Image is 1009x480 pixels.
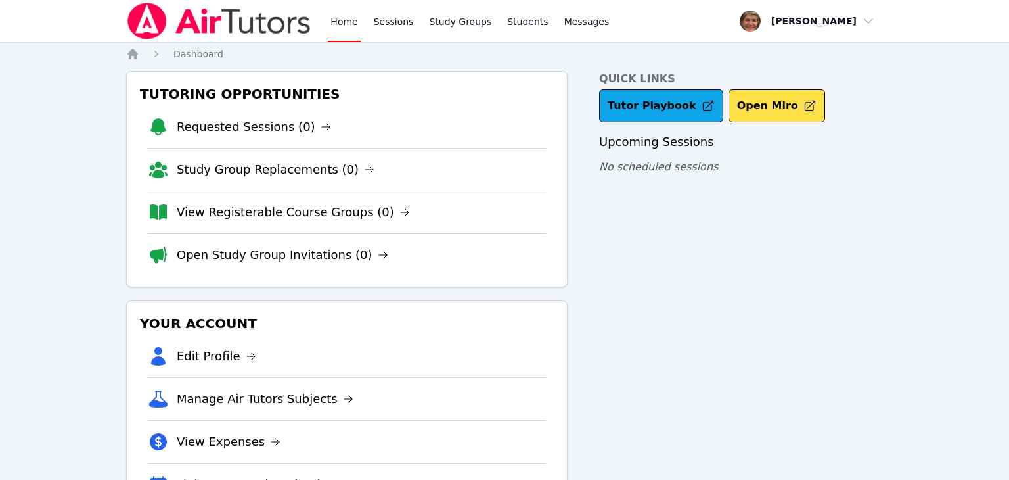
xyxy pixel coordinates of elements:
a: Edit Profile [177,347,256,366]
button: Open Miro [729,89,825,122]
h3: Your Account [137,312,556,335]
a: View Expenses [177,433,280,451]
h3: Upcoming Sessions [599,133,883,151]
a: Study Group Replacements (0) [177,160,374,179]
a: View Registerable Course Groups (0) [177,203,410,222]
span: Messages [564,15,610,28]
a: Tutor Playbook [599,89,723,122]
span: No scheduled sessions [599,160,718,173]
img: Air Tutors [126,3,312,39]
a: Open Study Group Invitations (0) [177,246,388,264]
h4: Quick Links [599,71,883,87]
nav: Breadcrumb [126,47,883,60]
h3: Tutoring Opportunities [137,82,556,106]
a: Manage Air Tutors Subjects [177,390,353,408]
span: Dashboard [173,49,223,59]
a: Requested Sessions (0) [177,118,331,136]
a: Dashboard [173,47,223,60]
